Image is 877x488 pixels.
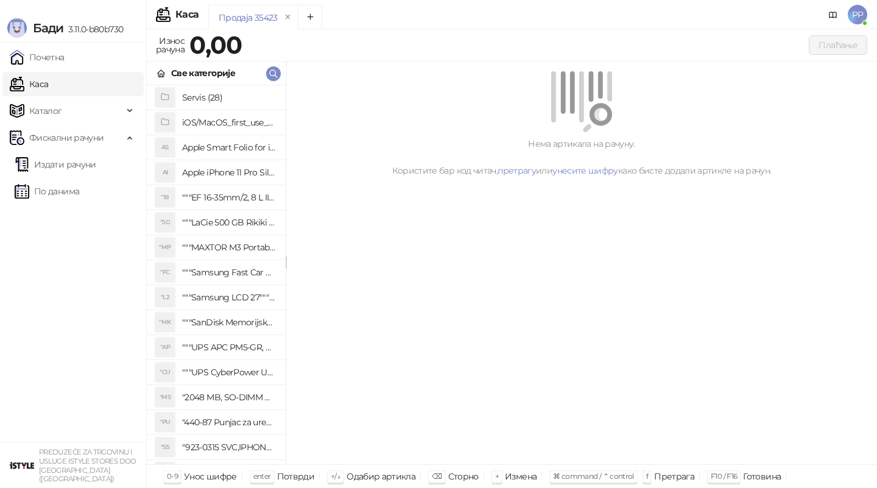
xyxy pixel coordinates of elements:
[155,462,175,482] div: "SD
[182,313,276,332] h4: """SanDisk Memorijska kartica 256GB microSDXC sa SD adapterom SDSQXA1-256G-GN6MA - Extreme PLUS, ...
[182,238,276,257] h4: """MAXTOR M3 Portable 2TB 2.5"""" crni eksterni hard disk HX-M201TCB/GM"""
[646,472,648,481] span: f
[171,66,235,80] div: Све категорије
[448,469,479,484] div: Сторно
[155,238,175,257] div: "MP
[505,469,537,484] div: Измена
[182,412,276,432] h4: "440-87 Punjac za uredjaje sa micro USB portom 4/1, Stand."
[182,213,276,232] h4: """LaCie 500 GB Rikiki USB 3.0 / Ultra Compact & Resistant aluminum / USB 3.0 / 2.5"""""""
[155,213,175,232] div: "5G
[182,387,276,407] h4: "2048 MB, SO-DIMM DDRII, 667 MHz, Napajanje 1,8 0,1 V, Latencija CL5"
[711,472,737,481] span: F10 / F16
[823,5,843,24] a: Документација
[39,448,136,483] small: PREDUZEĆE ZA TRGOVINU I USLUGE ISTYLE STORES DOO [GEOGRAPHIC_DATA] ([GEOGRAPHIC_DATA])
[29,126,104,150] span: Фискални рачуни
[182,362,276,382] h4: """UPS CyberPower UT650EG, 650VA/360W , line-int., s_uko, desktop"""
[153,33,187,57] div: Износ рачуна
[552,165,618,176] a: унесите шифру
[155,412,175,432] div: "PU
[155,288,175,307] div: "L2
[182,163,276,182] h4: Apple iPhone 11 Pro Silicone Case - Black
[10,45,65,69] a: Почетна
[10,453,34,478] img: 64x64-companyLogo-77b92cf4-9946-4f36-9751-bf7bb5fd2c7d.png
[155,362,175,382] div: "CU
[298,5,322,29] button: Add tab
[654,469,694,484] div: Претрага
[15,179,79,203] a: По данима
[155,138,175,157] div: AS
[155,313,175,332] div: "MK
[219,11,278,24] div: Продаја 35423
[432,472,442,481] span: ⌫
[167,472,178,481] span: 0-9
[331,472,340,481] span: ↑/↓
[498,165,536,176] a: претрагу
[848,5,867,24] span: PP
[155,387,175,407] div: "MS
[147,85,286,464] div: grid
[184,469,237,484] div: Унос шифре
[155,263,175,282] div: "FC
[182,138,276,157] h4: Apple Smart Folio for iPad mini (A17 Pro) - Sage
[7,18,27,38] img: Logo
[495,472,499,481] span: +
[253,472,271,481] span: enter
[155,338,175,357] div: "AP
[29,99,62,123] span: Каталог
[809,35,867,55] button: Плаћање
[175,10,199,19] div: Каса
[63,24,123,35] span: 3.11.0-b80b730
[10,72,48,96] a: Каса
[33,21,63,35] span: Бади
[189,30,242,60] strong: 0,00
[182,88,276,107] h4: Servis (28)
[155,437,175,457] div: "S5
[280,12,296,23] button: remove
[182,113,276,132] h4: iOS/MacOS_first_use_assistance (4)
[301,137,862,177] div: Нема артикала на рачуну. Користите бар код читач, или како бисте додали артикле на рачун.
[182,462,276,482] h4: "923-0448 SVC,IPHONE,TOURQUE DRIVER KIT .65KGF- CM Šrafciger "
[182,338,276,357] h4: """UPS APC PM5-GR, Essential Surge Arrest,5 utic_nica"""
[743,469,781,484] div: Готовина
[15,152,96,177] a: Издати рачуни
[182,263,276,282] h4: """Samsung Fast Car Charge Adapter, brzi auto punja_, boja crna"""
[155,188,175,207] div: "18
[182,188,276,207] h4: """EF 16-35mm/2, 8 L III USM"""
[182,437,276,457] h4: "923-0315 SVC,IPHONE 5/5S BATTERY REMOVAL TRAY Držač za iPhone sa kojim se otvara display
[347,469,415,484] div: Одабир артикла
[277,469,315,484] div: Потврди
[182,288,276,307] h4: """Samsung LCD 27"""" C27F390FHUXEN"""
[553,472,634,481] span: ⌘ command / ⌃ control
[155,163,175,182] div: AI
